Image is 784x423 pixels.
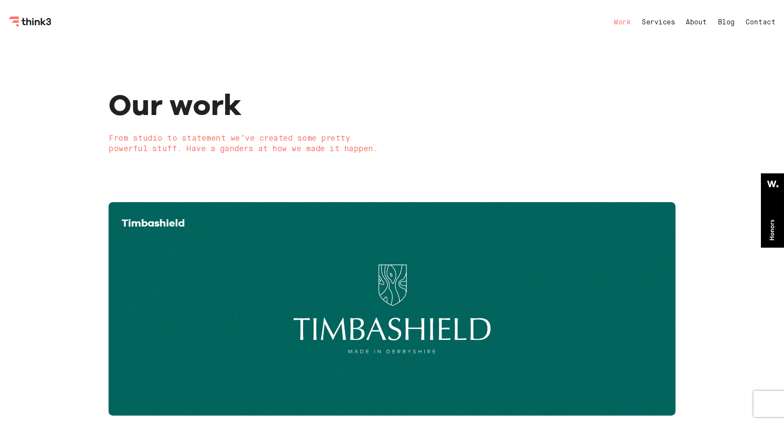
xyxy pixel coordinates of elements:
span: Timbashield [122,217,185,229]
a: Services [642,19,675,26]
a: Work [614,19,631,26]
a: Contact [746,19,776,26]
div: From studio to statement we’ve created some pretty [108,133,385,144]
a: About [686,19,707,26]
div: powerful stuff. Have a ganders at how we made it happen. [108,144,385,154]
div: Our work [108,89,385,120]
a: Blog [718,19,735,26]
a: Think3 Logo [9,20,52,28]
